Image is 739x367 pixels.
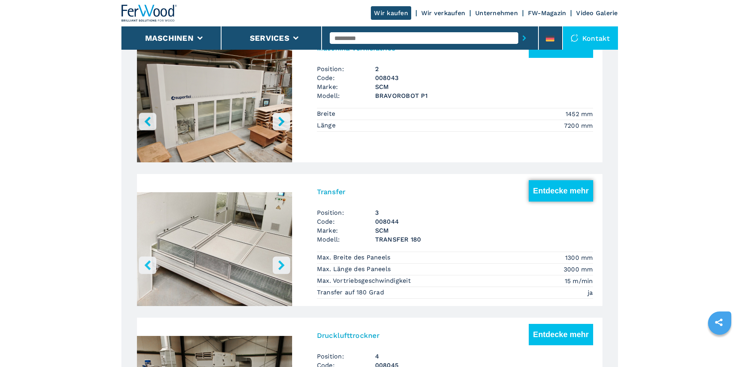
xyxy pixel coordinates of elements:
button: left-button [139,256,156,274]
span: Modell: [317,235,375,244]
button: right-button [273,113,290,130]
p: Max. Länge des Paneels [317,265,393,273]
a: sharethis [709,313,729,332]
a: FW-Magazin [528,9,566,17]
em: 15 m/min [565,277,593,285]
h3: Drucklufttrockner [317,331,379,340]
h3: BRAVOROBOT P1 [375,91,593,100]
p: Max. Vortriebsgeschwindigkeit [317,277,413,285]
h3: SCM [375,226,593,235]
span: Marke: [317,226,375,235]
img: Ferwood [121,5,177,22]
em: 1300 mm [565,253,593,262]
h3: SCM [375,82,593,91]
h3: 008044 [375,217,593,226]
button: right-button [273,256,290,274]
img: a6b06dc66320d48475d927288b2e6b98 [137,178,292,324]
iframe: Chat [706,332,733,361]
p: Transfer auf 180 Grad [317,288,386,297]
em: 1452 mm [566,110,593,118]
em: ja [588,288,593,297]
a: Unternehmen [475,9,518,17]
span: Modell: [317,91,375,100]
button: submit-button [518,29,530,47]
button: Services [250,33,289,43]
h3: TRANSFER 180 [375,235,593,244]
p: Länge [317,121,338,130]
p: Breite [317,110,337,118]
a: left-buttonright-buttonGo to Slide 1Go to Slide 2Go to Slide 3Go to Slide 4Go to Slide 5Go to Sli... [137,30,602,162]
img: Kontakt [571,34,578,42]
div: Go to Slide 1 [137,34,292,223]
button: Entdecke mehr [529,180,593,202]
a: left-buttonright-buttonGo to Slide 1Go to Slide 2TransferEntdecke mehrPosition:3Code:008044Marke:... [137,174,602,306]
button: left-button [139,113,156,130]
div: Kontakt [563,26,618,50]
a: Wir kaufen [371,6,411,20]
span: 3 [375,208,593,217]
span: 2 [375,64,593,73]
span: Position: [317,352,375,361]
em: 7200 mm [564,121,593,130]
span: Code: [317,73,375,82]
span: Marke: [317,82,375,91]
h3: 008043 [375,73,593,82]
em: 3000 mm [564,265,593,274]
span: Position: [317,64,375,73]
p: Max. Breite des Paneels [317,253,393,262]
span: 4 [375,352,593,361]
img: ad3e801a35ea27f609845ae581bb37e3 [137,34,292,180]
span: Position: [317,208,375,217]
div: Go to Slide 1 [137,178,292,366]
button: Entdecke mehr [529,324,593,345]
h3: Transfer [317,187,346,196]
span: Code: [317,217,375,226]
button: Maschinen [145,33,194,43]
a: Video Galerie [576,9,618,17]
a: Wir verkaufen [421,9,465,17]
